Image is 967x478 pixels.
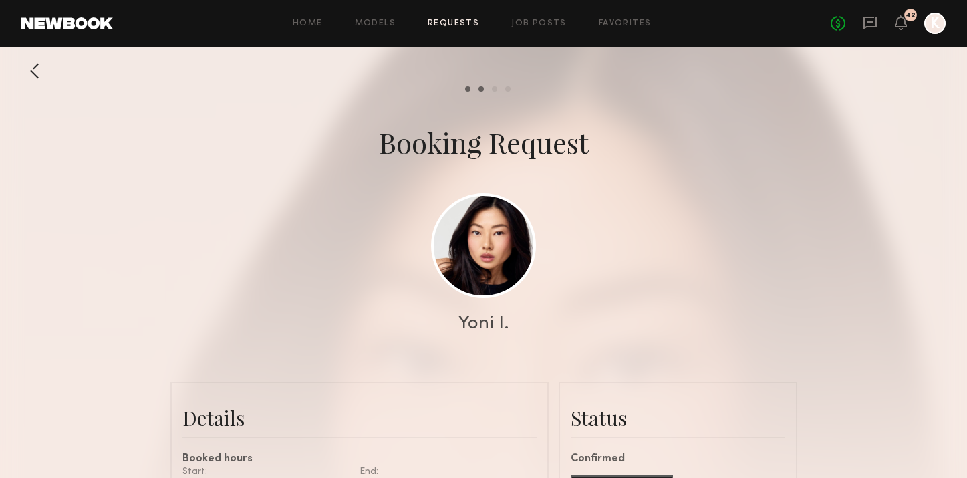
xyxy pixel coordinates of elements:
[924,13,946,34] a: K
[379,124,589,161] div: Booking Request
[182,404,537,431] div: Details
[182,454,537,465] div: Booked hours
[571,404,785,431] div: Status
[599,19,652,28] a: Favorites
[428,19,479,28] a: Requests
[458,314,509,333] div: Yoni I.
[293,19,323,28] a: Home
[906,12,916,19] div: 42
[355,19,396,28] a: Models
[511,19,567,28] a: Job Posts
[571,454,785,465] div: Confirmed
